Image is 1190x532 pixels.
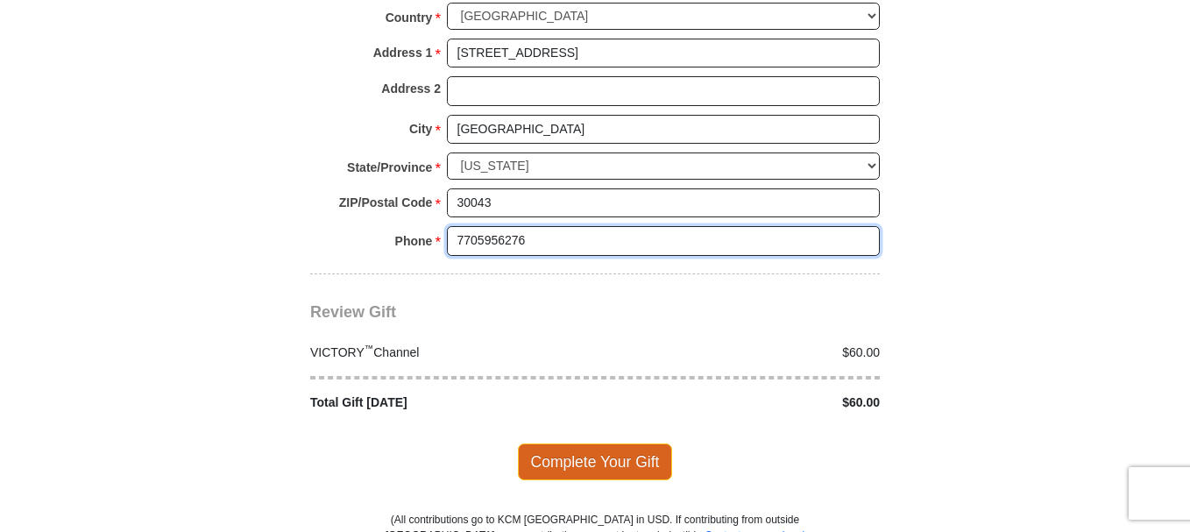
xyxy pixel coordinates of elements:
strong: Country [386,5,433,30]
sup: ™ [365,343,374,353]
strong: State/Province [347,155,432,180]
strong: Phone [395,229,433,253]
span: Complete Your Gift [518,443,673,480]
strong: City [409,117,432,141]
strong: ZIP/Postal Code [339,190,433,215]
strong: Address 1 [373,40,433,65]
span: Review Gift [310,303,396,321]
div: $60.00 [595,394,889,412]
div: Total Gift [DATE] [301,394,596,412]
div: $60.00 [595,344,889,362]
div: VICTORY Channel [301,344,596,362]
strong: Address 2 [381,76,441,101]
